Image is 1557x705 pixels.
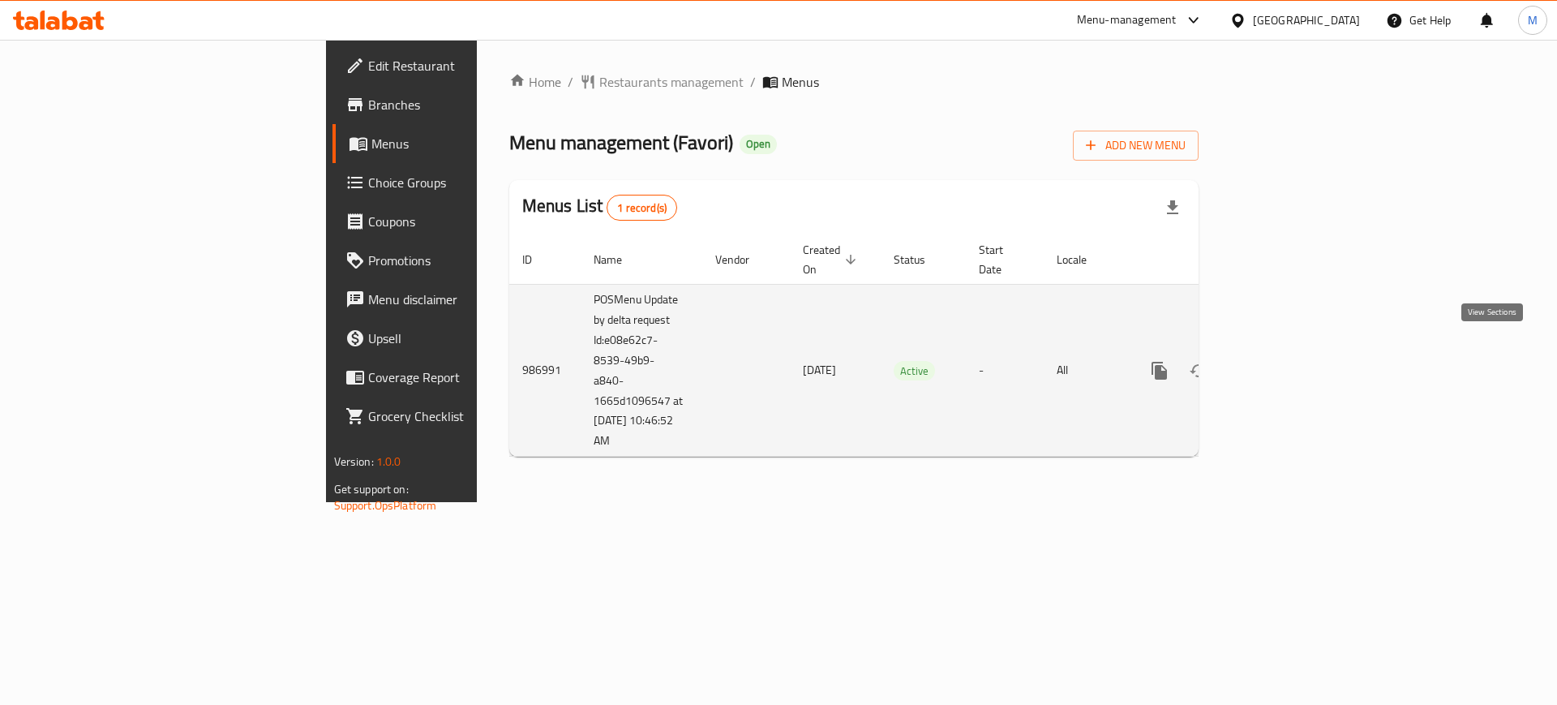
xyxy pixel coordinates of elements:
[509,124,733,161] span: Menu management ( Favori )
[966,284,1044,457] td: -
[332,202,586,241] a: Coupons
[1140,351,1179,390] button: more
[522,194,677,221] h2: Menus List
[334,495,437,516] a: Support.OpsPlatform
[332,163,586,202] a: Choice Groups
[368,329,573,348] span: Upsell
[332,46,586,85] a: Edit Restaurant
[1077,11,1177,30] div: Menu-management
[715,250,770,269] span: Vendor
[332,124,586,163] a: Menus
[376,451,401,472] span: 1.0.0
[522,250,553,269] span: ID
[740,137,777,151] span: Open
[1073,131,1199,161] button: Add New Menu
[368,290,573,309] span: Menu disclaimer
[332,319,586,358] a: Upsell
[782,72,819,92] span: Menus
[803,240,861,279] span: Created On
[1127,235,1309,285] th: Actions
[803,359,836,380] span: [DATE]
[894,250,946,269] span: Status
[332,241,586,280] a: Promotions
[368,406,573,426] span: Grocery Checklist
[368,212,573,231] span: Coupons
[599,72,744,92] span: Restaurants management
[368,56,573,75] span: Edit Restaurant
[334,451,374,472] span: Version:
[607,195,677,221] div: Total records count
[332,85,586,124] a: Branches
[368,95,573,114] span: Branches
[1057,250,1108,269] span: Locale
[1179,351,1218,390] button: Change Status
[580,72,744,92] a: Restaurants management
[750,72,756,92] li: /
[368,368,573,387] span: Coverage Report
[1044,284,1127,457] td: All
[1153,188,1192,227] div: Export file
[894,362,935,380] span: Active
[1086,135,1186,156] span: Add New Menu
[371,134,573,153] span: Menus
[332,358,586,397] a: Coverage Report
[334,479,409,500] span: Get support on:
[979,240,1024,279] span: Start Date
[894,361,935,380] div: Active
[509,72,1199,92] nav: breadcrumb
[594,250,643,269] span: Name
[509,235,1309,458] table: enhanced table
[607,200,676,216] span: 1 record(s)
[368,251,573,270] span: Promotions
[1253,11,1360,29] div: [GEOGRAPHIC_DATA]
[332,397,586,436] a: Grocery Checklist
[581,284,702,457] td: POSMenu Update by delta request Id:e08e62c7-8539-49b9-a840-1665d1096547 at [DATE] 10:46:52 AM
[368,173,573,192] span: Choice Groups
[332,280,586,319] a: Menu disclaimer
[1528,11,1538,29] span: M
